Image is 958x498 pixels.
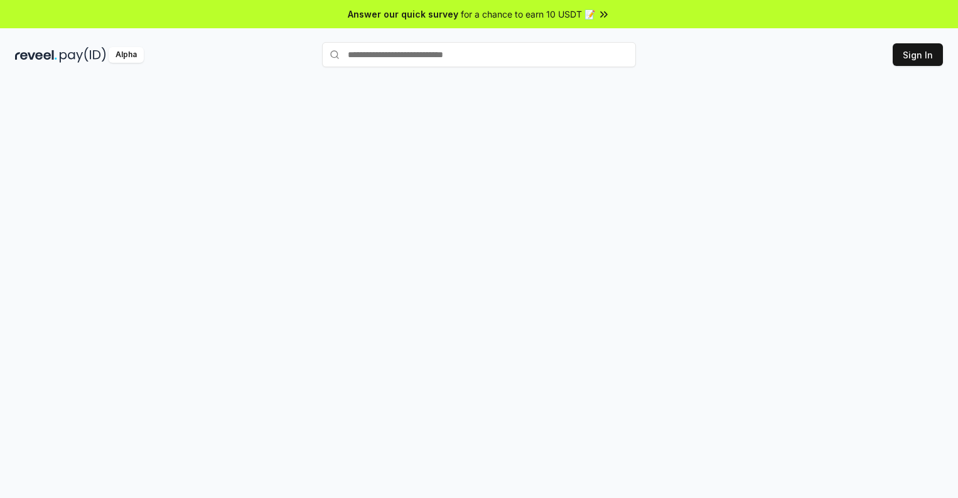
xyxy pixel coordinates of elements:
[893,43,943,66] button: Sign In
[15,47,57,63] img: reveel_dark
[461,8,595,21] span: for a chance to earn 10 USDT 📝
[60,47,106,63] img: pay_id
[109,47,144,63] div: Alpha
[348,8,458,21] span: Answer our quick survey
